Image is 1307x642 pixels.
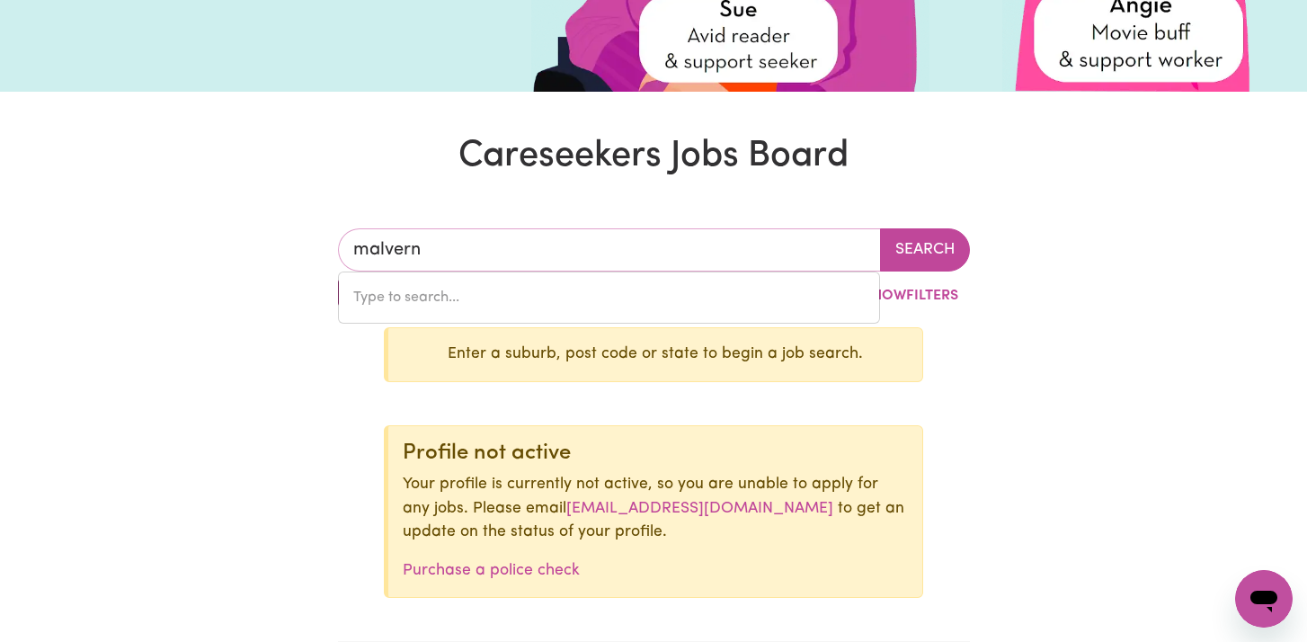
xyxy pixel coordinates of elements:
[831,279,970,313] button: ShowFilters
[1235,570,1293,628] iframe: Button to launch messaging window, conversation in progress
[338,272,880,324] div: menu-options
[864,289,906,303] span: Show
[403,343,908,366] p: Enter a suburb, post code or state to begin a job search.
[403,441,908,467] div: Profile not active
[338,228,881,272] input: Enter a suburb or postcode
[403,563,580,578] a: Purchase a police check
[403,473,908,544] p: Your profile is currently not active, so you are unable to apply for any jobs. Please email to ge...
[566,501,833,516] a: [EMAIL_ADDRESS][DOMAIN_NAME]
[880,228,970,272] button: Search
